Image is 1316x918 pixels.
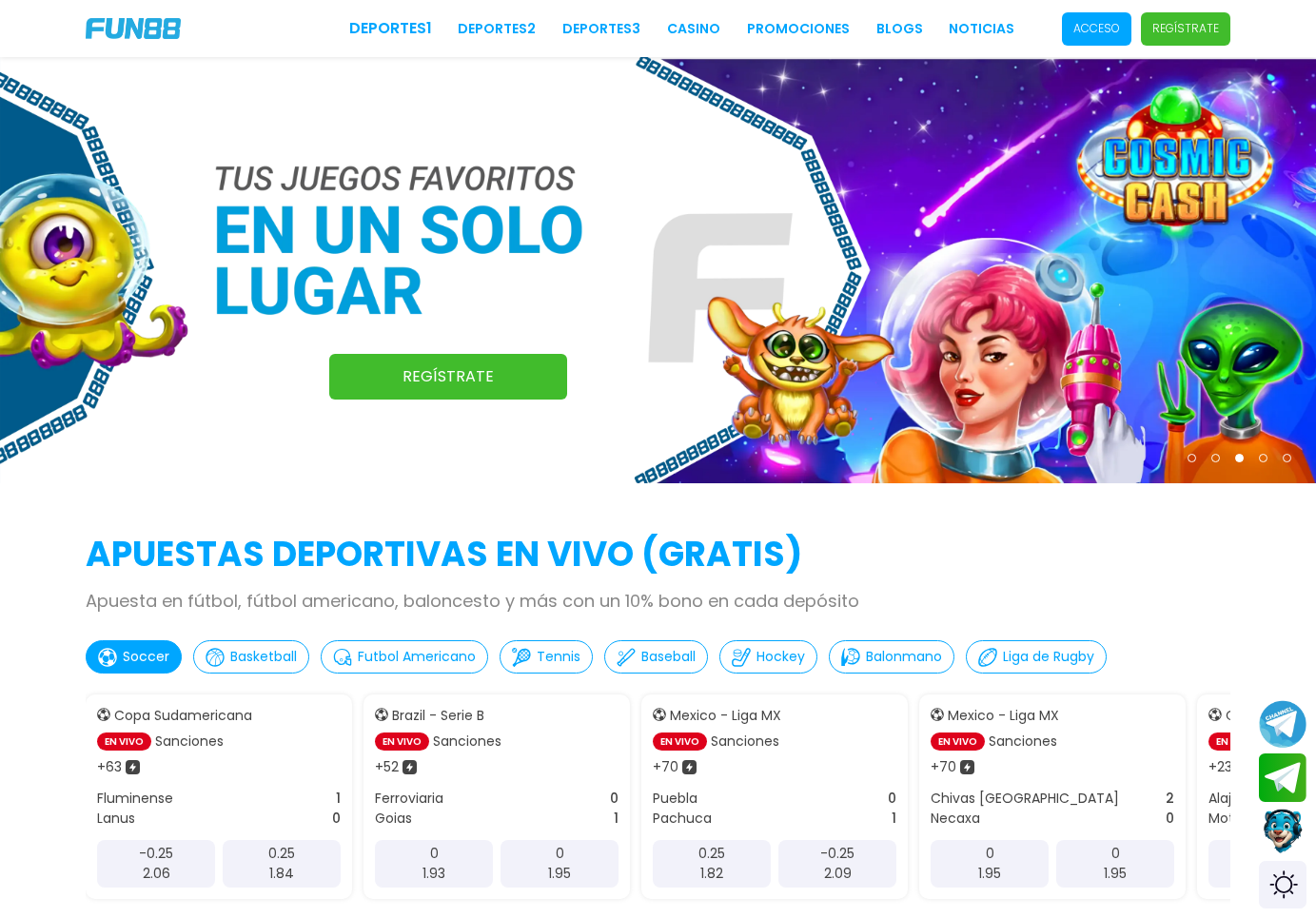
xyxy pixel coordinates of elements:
[824,864,852,884] p: 2.09
[97,809,135,829] p: Lanus
[143,864,170,884] p: 2.06
[97,757,122,777] p: + 63
[86,529,1230,580] h2: APUESTAS DEPORTIVAS EN VIVO (gratis)
[949,19,1014,39] a: NOTICIAS
[1259,699,1306,749] button: Join telegram channel
[1104,864,1127,884] p: 1.95
[966,640,1107,674] button: Liga de Rugby
[866,647,942,667] p: Balonmano
[1208,757,1232,777] p: + 23
[698,844,725,864] p: 0.25
[1208,789,1284,809] p: Alajuelense
[349,17,432,40] a: Deportes1
[931,809,980,829] p: Necaxa
[1166,809,1174,829] p: 0
[375,732,429,751] p: EN VIVO
[700,864,723,884] p: 1.82
[458,19,536,39] a: Deportes2
[820,844,854,864] p: -0.25
[989,732,1057,752] p: Sanciones
[614,809,619,829] p: 1
[1259,861,1306,908] div: Switch theme
[948,706,1059,726] p: Mexico - Liga MX
[931,732,985,751] p: EN VIVO
[719,640,817,674] button: Hockey
[537,647,580,667] p: Tennis
[892,809,896,829] p: 1
[1166,789,1174,809] p: 2
[193,640,309,674] button: Basketball
[422,864,445,884] p: 1.93
[1259,753,1306,803] button: Join telegram
[358,647,476,667] p: Futbol Americano
[97,732,151,751] p: EN VIVO
[888,789,896,809] p: 0
[986,844,994,864] p: 0
[653,809,712,829] p: Pachuca
[1152,20,1219,37] p: Regístrate
[375,809,412,829] p: Goias
[268,844,295,864] p: 0.25
[375,757,399,777] p: + 52
[653,789,697,809] p: Puebla
[329,354,567,400] a: Regístrate
[562,19,640,39] a: Deportes3
[375,789,443,809] p: Ferroviaria
[114,706,252,726] p: Copa Sudamericana
[931,789,1119,809] p: Chivas [GEOGRAPHIC_DATA]
[711,732,779,752] p: Sanciones
[747,19,850,39] a: Promociones
[321,640,488,674] button: Futbol Americano
[430,844,439,864] p: 0
[155,732,224,752] p: Sanciones
[97,789,173,809] p: Fluminense
[86,18,181,39] img: Company Logo
[392,706,484,726] p: Brazil - Serie B
[670,706,781,726] p: Mexico - Liga MX
[604,640,708,674] button: Baseball
[1003,647,1094,667] p: Liga de Rugby
[139,844,173,864] p: -0.25
[548,864,571,884] p: 1.95
[978,864,1001,884] p: 1.95
[1259,807,1306,856] button: Contact customer service
[1111,844,1120,864] p: 0
[86,640,182,674] button: Soccer
[1073,20,1120,37] p: Acceso
[433,732,501,752] p: Sanciones
[500,640,593,674] button: Tennis
[653,732,707,751] p: EN VIVO
[269,864,294,884] p: 1.84
[336,789,341,809] p: 1
[556,844,564,864] p: 0
[1208,809,1268,829] p: Motagua
[931,757,956,777] p: + 70
[1208,732,1263,751] p: EN VIVO
[610,789,619,809] p: 0
[876,19,923,39] a: BLOGS
[332,809,341,829] p: 0
[641,647,696,667] p: Baseball
[756,647,805,667] p: Hockey
[667,19,720,39] a: CASINO
[829,640,954,674] button: Balonmano
[123,647,169,667] p: Soccer
[86,588,1230,614] p: Apuesta en fútbol, fútbol americano, baloncesto y más con un 10% bono en cada depósito
[653,757,678,777] p: + 70
[230,647,297,667] p: Basketball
